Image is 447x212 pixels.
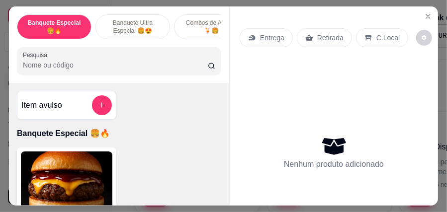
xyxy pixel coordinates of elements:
[21,99,62,111] h4: Item avulso
[92,95,112,115] button: add-separate-item
[260,33,284,43] p: Entrega
[284,158,384,170] p: Nenhum produto adicionado
[17,128,221,140] p: Banquete Especial 🍔🔥
[317,33,344,43] p: Retirada
[182,19,240,35] p: Combos de Asgard🍹🍔
[23,60,208,70] input: Pesquisa
[376,33,400,43] p: C.Local
[420,8,436,24] button: Close
[25,19,83,35] p: Banquete Especial 🍔🔥
[23,51,51,59] label: Pesquisa
[104,19,162,35] p: Banquete Ultra Especial 🍔😍
[416,30,432,46] button: decrease-product-quantity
